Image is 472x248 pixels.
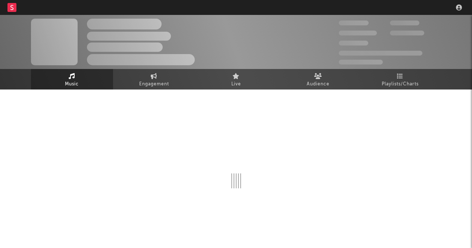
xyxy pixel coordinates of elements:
[339,41,368,45] span: 100.000
[359,69,441,90] a: Playlists/Charts
[382,80,419,89] span: Playlists/Charts
[339,51,422,56] span: 50.000.000 Monthly Listeners
[277,69,359,90] a: Audience
[113,69,195,90] a: Engagement
[231,80,241,89] span: Live
[390,31,424,35] span: 1.000.000
[390,21,419,25] span: 100.000
[339,31,377,35] span: 50.000.000
[139,80,169,89] span: Engagement
[339,21,369,25] span: 300.000
[339,60,383,65] span: Jump Score: 85.0
[31,69,113,90] a: Music
[65,80,79,89] span: Music
[307,80,329,89] span: Audience
[195,69,277,90] a: Live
